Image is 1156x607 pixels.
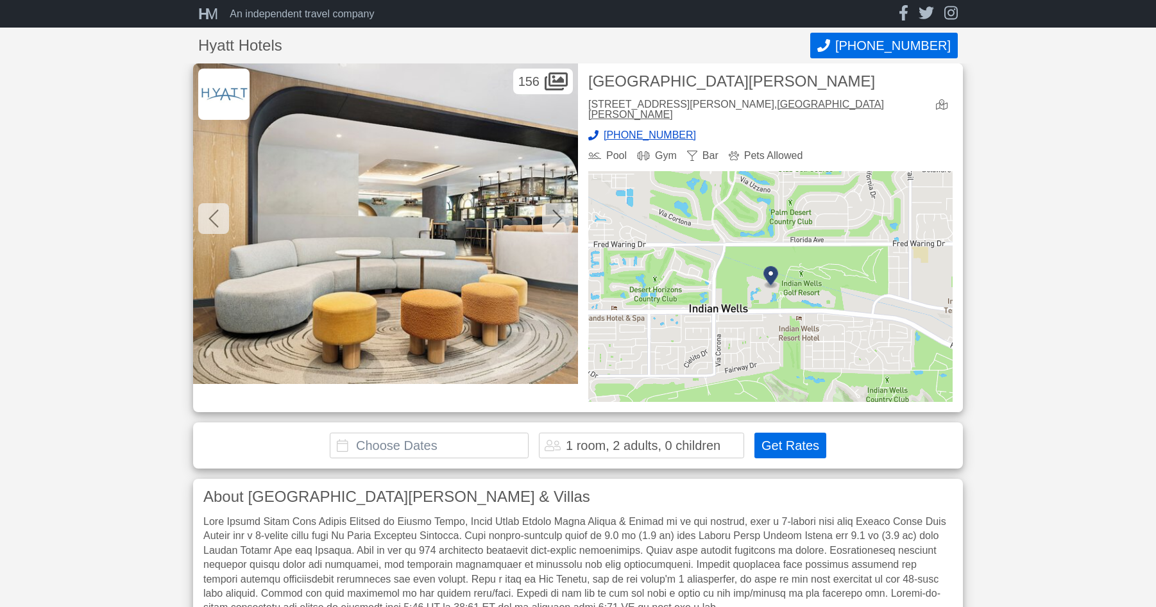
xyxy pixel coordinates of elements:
[198,69,250,120] img: Hyatt Hotels
[330,433,529,458] input: Choose Dates
[588,99,884,120] a: [GEOGRAPHIC_DATA][PERSON_NAME]
[810,33,958,58] button: Call
[588,99,926,120] div: [STREET_ADDRESS][PERSON_NAME],
[566,439,720,452] div: 1 room, 2 adults, 0 children
[230,9,374,19] div: An independent travel company
[198,6,225,22] a: HM
[754,433,826,458] button: Get Rates
[604,130,696,140] span: [PHONE_NUMBER]
[835,38,951,53] span: [PHONE_NUMBER]
[729,151,803,161] div: Pets Allowed
[687,151,718,161] div: Bar
[637,151,677,161] div: Gym
[193,63,578,384] img: Lobby sitting area
[198,5,205,22] span: H
[203,489,953,504] h3: About [GEOGRAPHIC_DATA][PERSON_NAME] & Villas
[919,5,934,22] a: twitter
[588,171,953,402] img: map
[588,74,953,89] h2: [GEOGRAPHIC_DATA][PERSON_NAME]
[899,5,908,22] a: facebook
[936,99,953,120] a: view map
[205,5,214,22] span: M
[198,38,810,53] h1: Hyatt Hotels
[513,69,573,94] div: 156
[588,151,627,161] div: Pool
[944,5,958,22] a: instagram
